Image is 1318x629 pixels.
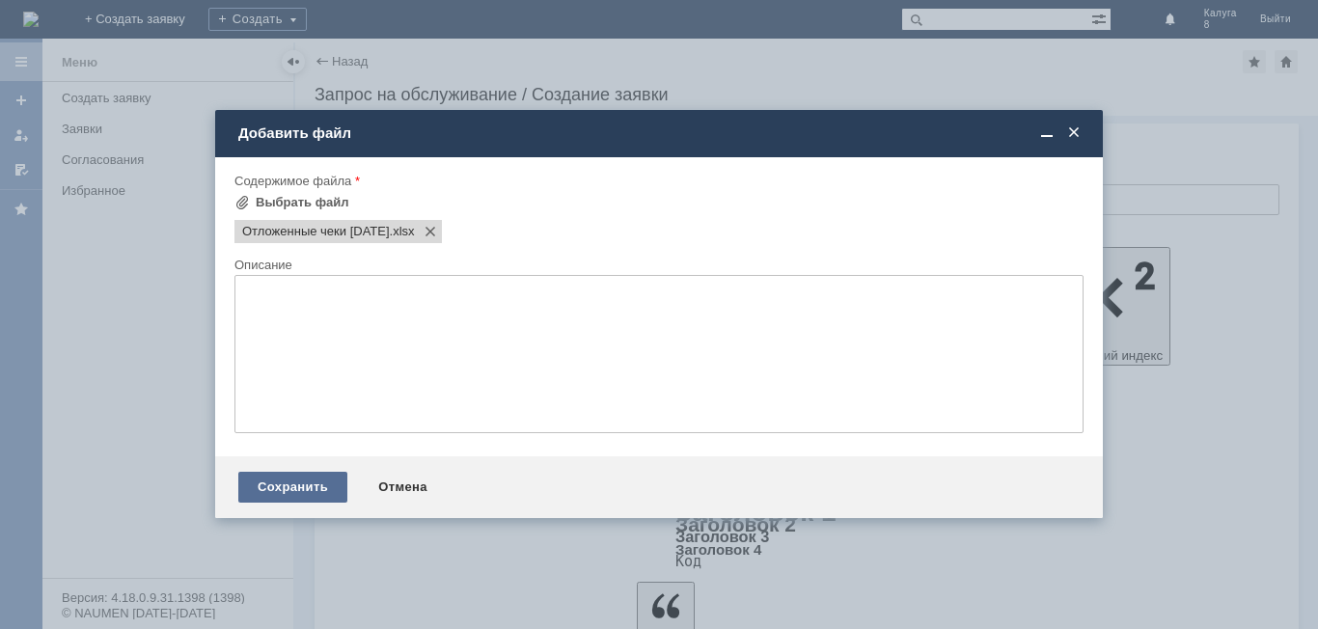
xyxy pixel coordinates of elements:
[1064,124,1084,142] span: Закрыть
[238,124,1084,142] div: Добавить файл
[390,224,415,239] span: Отложенные чеки 11.10.2025 г..xlsx
[234,175,1080,187] div: Содержимое файла
[242,224,390,239] span: Отложенные чеки 11.10.2025 г..xlsx
[256,195,349,210] div: Выбрать файл
[1037,124,1057,142] span: Свернуть (Ctrl + M)
[234,259,1080,271] div: Описание
[8,8,282,54] div: Добрый вечер. Прошу удалить отложенные чеки во вложении. [GEOGRAPHIC_DATA].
